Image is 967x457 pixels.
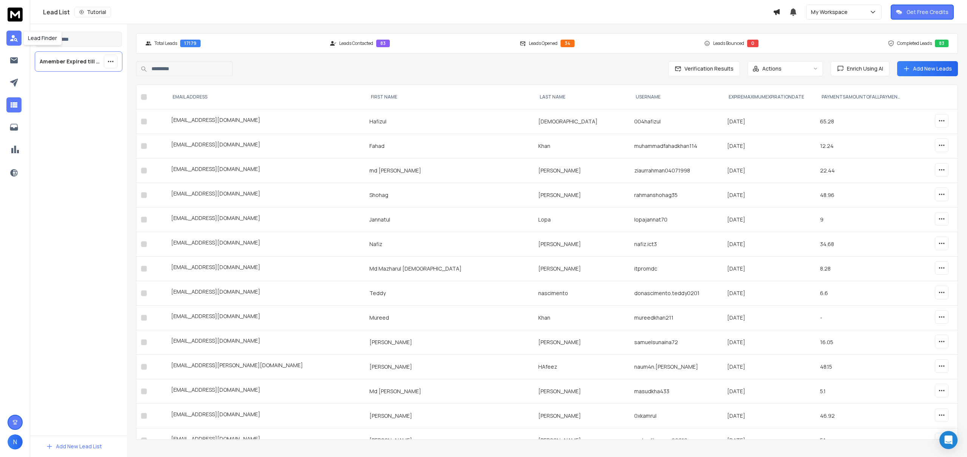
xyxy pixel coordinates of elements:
div: [EMAIL_ADDRESS][DOMAIN_NAME] [171,312,360,323]
div: [EMAIL_ADDRESS][DOMAIN_NAME] [171,141,360,151]
div: [EMAIL_ADDRESS][DOMAIN_NAME] [171,435,360,446]
td: [DATE] [723,158,816,183]
p: Leads Opened [529,40,558,46]
p: Leads Bounced [713,40,744,46]
td: naum4n.[PERSON_NAME] [630,355,723,379]
td: 48.15 [816,355,908,379]
td: Nafiz [365,232,534,257]
div: 34 [561,40,575,47]
div: [EMAIL_ADDRESS][DOMAIN_NAME] [171,190,360,200]
div: 0 [747,40,758,47]
button: N [8,434,23,449]
button: Tutorial [74,7,111,17]
div: [EMAIL_ADDRESS][DOMAIN_NAME] [171,337,360,348]
button: Add New Leads [897,61,958,76]
td: 12.24 [816,134,908,158]
div: [EMAIL_ADDRESS][DOMAIN_NAME] [171,239,360,249]
td: [PERSON_NAME] [534,379,630,404]
th: LAST NAME [534,85,630,109]
td: itpromdc [630,257,723,281]
span: Verification Results [681,65,734,72]
td: [DATE] [723,208,816,232]
div: [EMAIL_ADDRESS][DOMAIN_NAME] [171,165,360,176]
p: Leads Contacted [339,40,373,46]
td: [DATE] [723,109,816,134]
td: rahmanshohag35 [630,183,723,208]
td: ziaurrahman04071998 [630,158,723,183]
td: 34.68 [816,232,908,257]
div: [EMAIL_ADDRESS][PERSON_NAME][DOMAIN_NAME] [171,362,360,372]
div: 83 [376,40,390,47]
td: [DATE] [723,281,816,306]
button: Enrich Using AI [831,61,890,76]
td: 46.92 [816,404,908,428]
td: HAfeez [534,355,630,379]
td: 5.1 [816,428,908,453]
th: username [630,85,723,109]
div: [EMAIL_ADDRESS][DOMAIN_NAME] [171,116,360,127]
div: [EMAIL_ADDRESS][DOMAIN_NAME] [171,263,360,274]
th: paymentsAmountOfAllPaymentsMadeByUserMinusRefunds [816,85,908,109]
td: md [PERSON_NAME] [365,158,534,183]
button: Verification Results [668,61,740,76]
td: [DATE] [723,257,816,281]
div: [EMAIL_ADDRESS][DOMAIN_NAME] [171,386,360,397]
td: mehedihasang99910 [630,428,723,453]
td: 004hafizul [630,109,723,134]
p: Actions [762,65,782,72]
td: [DATE] [723,232,816,257]
p: Amember Expired till [DATE] [40,58,101,65]
td: nascimento [534,281,630,306]
td: Jannatul [365,208,534,232]
p: Completed Leads [897,40,932,46]
td: Khan [534,134,630,158]
div: Lead List [43,7,773,17]
td: 22.44 [816,158,908,183]
td: [PERSON_NAME] [534,232,630,257]
td: 5.1 [816,379,908,404]
td: 6.6 [816,281,908,306]
td: Shohag [365,183,534,208]
p: Total Leads [154,40,177,46]
td: [DATE] [723,330,816,355]
th: FIRST NAME [365,85,534,109]
td: [DATE] [723,428,816,453]
th: EMAIL ADDRESS [167,85,365,109]
td: nafiz.ict3 [630,232,723,257]
td: [DATE] [723,355,816,379]
td: Md [PERSON_NAME] [365,379,534,404]
td: Khan [534,306,630,330]
td: 16.05 [816,330,908,355]
td: [PERSON_NAME] [534,428,630,453]
td: Fahad [365,134,534,158]
td: [PERSON_NAME] [534,257,630,281]
td: 0xkamrul [630,404,723,428]
div: 83 [935,40,948,47]
td: Mureed [365,306,534,330]
td: masudkha433 [630,379,723,404]
span: Enrich Using AI [844,65,883,72]
td: muhammadfahadkhan114 [630,134,723,158]
td: lopajannat70 [630,208,723,232]
td: 9 [816,208,908,232]
td: 65.28 [816,109,908,134]
button: Add New Lead List [40,439,108,454]
div: Open Intercom Messenger [939,431,958,449]
p: My Workspace [811,8,851,16]
div: Lead Finder [23,31,62,45]
div: [EMAIL_ADDRESS][DOMAIN_NAME] [171,288,360,299]
td: [PERSON_NAME] [534,404,630,428]
td: Teddy [365,281,534,306]
td: [DATE] [723,404,816,428]
td: 8.28 [816,257,908,281]
td: [PERSON_NAME] [534,158,630,183]
td: 48.96 [816,183,908,208]
th: expireMaximumExpirationDate [723,85,816,109]
a: Add New Leads [903,65,952,72]
td: Hafizul [365,109,534,134]
p: Get Free Credits [907,8,948,16]
td: - [816,306,908,330]
td: [PERSON_NAME] [365,404,534,428]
